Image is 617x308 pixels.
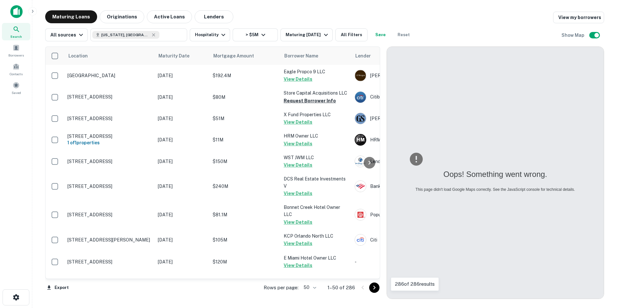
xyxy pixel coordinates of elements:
a: Borrowers [2,42,30,59]
p: Store Capital Acquisitions LLC [284,89,348,97]
div: Oops! Something went wrong. [410,169,581,180]
div: 50 [301,283,317,292]
span: Search [10,34,22,39]
span: Borrowers [8,53,24,58]
p: HRM Owner LLC [284,132,348,139]
span: Mortgage Amount [213,52,262,60]
p: [DATE] [158,72,206,79]
button: Go to next page [369,282,379,293]
div: All sources [50,31,85,39]
p: [STREET_ADDRESS] [67,116,151,121]
h6: 1 of 1 properties [67,139,151,146]
p: [DATE] [158,258,206,265]
p: X Fund Properties LLC [284,111,348,118]
img: picture [355,113,366,124]
div: [PERSON_NAME] [PERSON_NAME] [355,113,451,124]
span: [US_STATE], [GEOGRAPHIC_DATA] [101,32,150,38]
th: Mortgage Amount [209,47,280,65]
p: KCP Orlando North LLC [284,232,348,240]
button: View Details [284,140,312,148]
th: Location [64,47,155,65]
p: Rows per page: [264,284,298,292]
p: - [355,258,451,265]
p: [DATE] [158,158,206,165]
button: View Details [284,190,312,197]
th: Lender [351,47,455,65]
p: [DATE] [158,236,206,243]
p: [DATE] [158,183,206,190]
img: picture [355,209,366,220]
p: $105M [213,236,277,243]
button: View Details [284,262,312,269]
a: View my borrowers [553,12,604,23]
button: Request Borrower Info [284,97,336,105]
p: [STREET_ADDRESS] [67,159,151,164]
h6: Show Map [561,32,585,39]
p: $80M [213,94,277,101]
p: DCS Real Estate Investments V [284,175,348,190]
img: picture [355,70,366,81]
button: Reset [393,28,414,41]
button: Originations [100,10,144,23]
span: Contacts [10,71,23,77]
p: WST JWM LLC [284,154,348,161]
a: Saved [2,79,30,97]
span: Borrower Name [284,52,318,60]
div: Maturing [DATE] [286,31,329,39]
p: H M [357,137,364,143]
img: picture [355,92,366,103]
button: All sources [45,28,88,41]
p: $192.4M [213,72,277,79]
button: View Details [284,161,312,169]
p: [STREET_ADDRESS] [67,183,151,189]
span: Location [68,52,88,60]
p: $150M [213,158,277,165]
p: E Miami Hotel Owner LLC [284,254,348,262]
iframe: Chat Widget [585,256,617,287]
button: All Filters [335,28,368,41]
button: View Details [284,75,312,83]
button: Maturing Loans [45,10,97,23]
img: picture [355,156,366,167]
p: 1–50 of 286 [328,284,355,292]
p: 286 of 286 results [395,280,435,288]
button: Lenders [195,10,233,23]
a: Search [2,23,30,40]
button: Active Loans [147,10,192,23]
p: Eagle Propco 9 LLC [284,68,348,75]
div: Bank Of America [355,180,451,192]
th: Borrower Name [280,47,351,65]
span: Saved [12,90,21,95]
div: Contacts [2,60,30,78]
p: $240M [213,183,277,190]
div: Popular [355,209,451,221]
button: Maturing [DATE] [280,28,332,41]
div: HRM Member LLC [355,134,451,146]
div: 0 0 [387,47,604,299]
p: [GEOGRAPHIC_DATA] [67,73,151,78]
div: This page didn't load Google Maps correctly. See the JavaScript console for technical details. [410,187,581,192]
p: [STREET_ADDRESS] [67,133,151,139]
button: View Details [284,118,312,126]
span: Maturity Date [158,52,198,60]
div: Lending Path Mortgage [355,156,451,167]
p: Kref CLO Loan Seller LLC [284,277,348,284]
p: $51M [213,115,277,122]
img: picture [355,181,366,192]
p: [DATE] [158,115,206,122]
button: View Details [284,218,312,226]
img: capitalize-icon.png [10,5,23,18]
p: Bonnet Creek Hotel Owner LLC [284,204,348,218]
th: Maturity Date [155,47,209,65]
p: $120M [213,258,277,265]
div: Citi [355,234,451,246]
button: Export [45,283,70,293]
p: [STREET_ADDRESS] [67,94,151,100]
button: Save your search to get updates of matches that match your search criteria. [370,28,391,41]
p: [STREET_ADDRESS][PERSON_NAME] [67,237,151,243]
p: [DATE] [158,136,206,143]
